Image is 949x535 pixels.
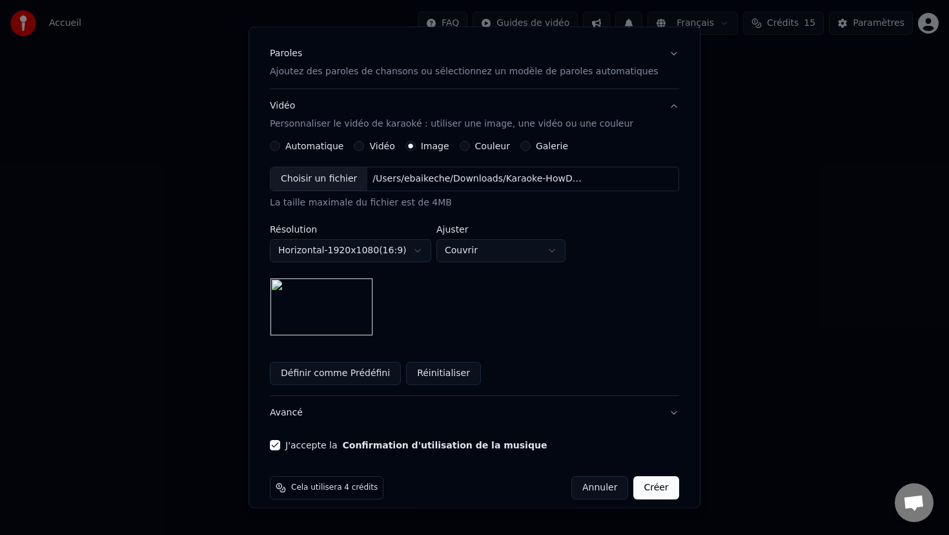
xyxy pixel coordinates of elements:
div: VidéoPersonnaliser le vidéo de karaoké : utiliser une image, une vidéo ou une couleur [270,141,679,395]
div: La taille maximale du fichier est de 4MB [270,196,679,209]
label: Automatique [285,142,343,151]
button: Avancé [270,396,679,430]
button: Annuler [571,476,628,499]
button: VidéoPersonnaliser le vidéo de karaoké : utiliser une image, une vidéo ou une couleur [270,89,679,141]
div: Vidéo [270,100,633,131]
button: Réinitialiser [406,362,481,385]
div: /Users/ebaikeche/Downloads/Karaoke-HowDeep.png [368,173,587,185]
p: Personnaliser le vidéo de karaoké : utiliser une image, une vidéo ou une couleur [270,118,633,131]
button: Définir comme Prédéfini [270,362,401,385]
button: J'accepte la [343,441,547,450]
p: Ajoutez des paroles de chansons ou sélectionnez un modèle de paroles automatiques [270,65,658,78]
button: ParolesAjoutez des paroles de chansons ou sélectionnez un modèle de paroles automatiques [270,37,679,89]
label: J'accepte la [285,441,547,450]
label: Ajuster [436,225,566,234]
label: Galerie [536,142,568,151]
div: Paroles [270,47,302,60]
label: Couleur [475,142,510,151]
div: Choisir un fichier [270,167,367,191]
label: Résolution [270,225,431,234]
label: Vidéo [370,142,395,151]
button: Créer [634,476,679,499]
label: Image [421,142,449,151]
span: Cela utilisera 4 crédits [291,483,378,493]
